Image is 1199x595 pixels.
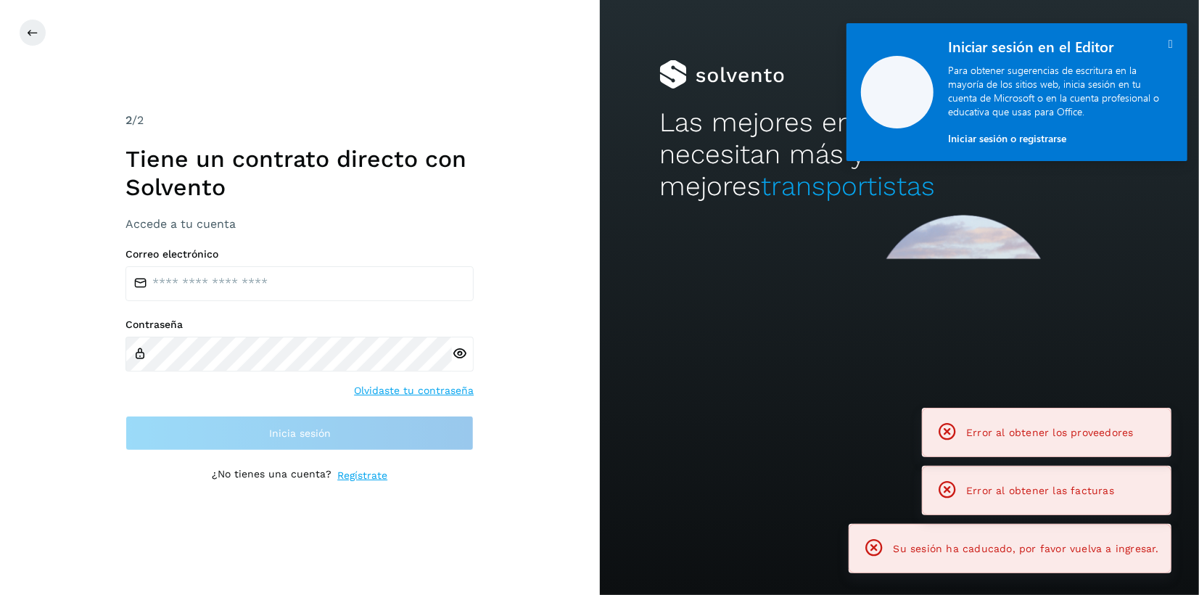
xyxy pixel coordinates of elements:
h3: Accede a tu cuenta [125,217,474,231]
button: Inicia sesión [125,416,474,451]
a: Regístrate [337,468,387,483]
h1: Tiene un contrato directo con Solvento [125,145,474,201]
span: Su sesión ha caducado, por favor vuelva a ingresar. [894,543,1159,554]
span: Inicia sesión [269,428,331,438]
label: Contraseña [125,319,474,331]
div: /2 [125,112,474,129]
span: Error al obtener los proveedores [966,427,1134,438]
label: Correo electrónico [125,248,474,260]
p: ¿No tienes una cuenta? [212,468,331,483]
span: 2 [125,113,132,127]
h2: Las mejores empresas de México necesitan más y mejores [659,107,1139,203]
span: transportistas [761,171,935,202]
span: Error al obtener las facturas [966,485,1114,496]
a: Olvidaste tu contraseña [354,383,474,398]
